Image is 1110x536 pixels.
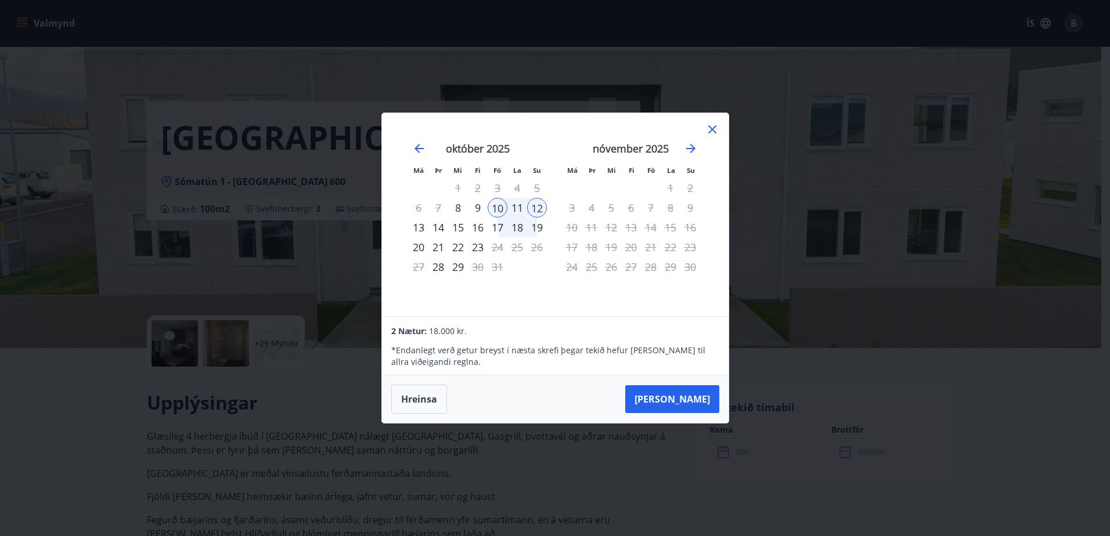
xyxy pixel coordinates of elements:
p: * Endanlegt verð getur breyst í næsta skrefi þegar tekið hefur [PERSON_NAME] til allra viðeigandi... [391,345,719,368]
span: 18.000 kr. [429,325,467,336]
td: Choose miðvikudagur, 22. október 2025 as your check-in date. It’s available. [448,237,468,257]
div: 23 [468,237,488,257]
td: Choose miðvikudagur, 8. október 2025 as your check-in date. It’s available. [448,198,468,218]
td: Not available. þriðjudagur, 4. nóvember 2025 [582,198,601,218]
div: 10 [488,198,507,218]
button: Hreinsa [391,385,447,414]
td: Not available. laugardagur, 22. nóvember 2025 [661,237,680,257]
td: Not available. mánudagur, 6. október 2025 [409,198,428,218]
td: Not available. laugardagur, 29. nóvember 2025 [661,257,680,277]
td: Not available. föstudagur, 7. nóvember 2025 [641,198,661,218]
td: Not available. miðvikudagur, 12. nóvember 2025 [601,218,621,237]
div: 22 [448,237,468,257]
small: Má [413,166,424,175]
small: Fi [629,166,635,175]
td: Choose þriðjudagur, 21. október 2025 as your check-in date. It’s available. [428,237,448,257]
td: Not available. mánudagur, 24. nóvember 2025 [562,257,582,277]
td: Not available. fimmtudagur, 13. nóvember 2025 [621,218,641,237]
td: Choose miðvikudagur, 29. október 2025 as your check-in date. It’s available. [448,257,468,277]
small: La [513,166,521,175]
strong: nóvember 2025 [593,142,669,155]
div: 21 [428,237,448,257]
td: Not available. sunnudagur, 2. nóvember 2025 [680,178,700,198]
td: Not available. föstudagur, 31. október 2025 [488,257,507,277]
div: 12 [527,198,547,218]
td: Selected as end date. sunnudagur, 12. október 2025 [527,198,547,218]
div: 20 [409,237,428,257]
small: Fi [475,166,481,175]
td: Not available. laugardagur, 1. nóvember 2025 [661,178,680,198]
td: Not available. laugardagur, 4. október 2025 [507,178,527,198]
div: Calendar [396,127,715,302]
td: Not available. þriðjudagur, 7. október 2025 [428,198,448,218]
td: Choose föstudagur, 17. október 2025 as your check-in date. It’s available. [488,218,507,237]
div: Aðeins útritun í boði [468,257,488,277]
td: Not available. þriðjudagur, 11. nóvember 2025 [582,218,601,237]
td: Not available. miðvikudagur, 19. nóvember 2025 [601,237,621,257]
span: 2 Nætur: [391,325,427,336]
td: Not available. fimmtudagur, 6. nóvember 2025 [621,198,641,218]
td: Choose fimmtudagur, 23. október 2025 as your check-in date. It’s available. [468,237,488,257]
td: Not available. mánudagur, 3. nóvember 2025 [562,198,582,218]
td: Not available. sunnudagur, 23. nóvember 2025 [680,237,700,257]
td: Not available. sunnudagur, 26. október 2025 [527,237,547,257]
td: Choose fimmtudagur, 16. október 2025 as your check-in date. It’s available. [468,218,488,237]
td: Not available. fimmtudagur, 27. nóvember 2025 [621,257,641,277]
td: Not available. þriðjudagur, 25. nóvember 2025 [582,257,601,277]
td: Choose þriðjudagur, 14. október 2025 as your check-in date. It’s available. [428,218,448,237]
td: Choose fimmtudagur, 30. október 2025 as your check-in date. It’s available. [468,257,488,277]
td: Not available. laugardagur, 8. nóvember 2025 [661,198,680,218]
small: La [667,166,675,175]
div: 11 [507,198,527,218]
small: Þr [435,166,442,175]
div: 13 [409,218,428,237]
td: Choose laugardagur, 18. október 2025 as your check-in date. It’s available. [507,218,527,237]
td: Selected. laugardagur, 11. október 2025 [507,198,527,218]
td: Not available. fimmtudagur, 20. nóvember 2025 [621,237,641,257]
td: Not available. sunnudagur, 5. október 2025 [527,178,547,198]
small: Má [567,166,578,175]
small: Su [533,166,541,175]
td: Not available. miðvikudagur, 1. október 2025 [448,178,468,198]
td: Not available. sunnudagur, 9. nóvember 2025 [680,198,700,218]
td: Choose mánudagur, 13. október 2025 as your check-in date. It’s available. [409,218,428,237]
small: Su [687,166,695,175]
td: Not available. sunnudagur, 16. nóvember 2025 [680,218,700,237]
td: Choose miðvikudagur, 15. október 2025 as your check-in date. It’s available. [448,218,468,237]
div: 9 [468,198,488,218]
td: Choose þriðjudagur, 28. október 2025 as your check-in date. It’s available. [428,257,448,277]
td: Not available. miðvikudagur, 26. nóvember 2025 [601,257,621,277]
div: 15 [448,218,468,237]
td: Not available. mánudagur, 10. nóvember 2025 [562,218,582,237]
td: Choose sunnudagur, 19. október 2025 as your check-in date. It’s available. [527,218,547,237]
div: 18 [507,218,527,237]
td: Selected as start date. föstudagur, 10. október 2025 [488,198,507,218]
td: Not available. fimmtudagur, 2. október 2025 [468,178,488,198]
td: Not available. mánudagur, 17. nóvember 2025 [562,237,582,257]
td: Not available. mánudagur, 27. október 2025 [409,257,428,277]
button: [PERSON_NAME] [625,385,719,413]
div: Aðeins útritun í boði [488,237,507,257]
td: Not available. laugardagur, 25. október 2025 [507,237,527,257]
td: Not available. föstudagur, 28. nóvember 2025 [641,257,661,277]
small: Fö [493,166,501,175]
td: Not available. föstudagur, 3. október 2025 [488,178,507,198]
div: 19 [527,218,547,237]
td: Not available. miðvikudagur, 5. nóvember 2025 [601,198,621,218]
td: Not available. föstudagur, 14. nóvember 2025 [641,218,661,237]
td: Not available. laugardagur, 15. nóvember 2025 [661,218,680,237]
div: Aðeins innritun í boði [448,198,468,218]
strong: október 2025 [446,142,510,155]
small: Fö [647,166,655,175]
div: Move forward to switch to the next month. [684,142,698,155]
td: Not available. föstudagur, 21. nóvember 2025 [641,237,661,257]
td: Not available. sunnudagur, 30. nóvember 2025 [680,257,700,277]
div: 16 [468,218,488,237]
td: Choose föstudagur, 24. október 2025 as your check-in date. It’s available. [488,237,507,257]
div: 14 [428,218,448,237]
small: Mi [453,166,462,175]
td: Choose mánudagur, 20. október 2025 as your check-in date. It’s available. [409,237,428,257]
div: Move backward to switch to the previous month. [412,142,426,155]
td: Choose fimmtudagur, 9. október 2025 as your check-in date. It’s available. [468,198,488,218]
td: Not available. þriðjudagur, 18. nóvember 2025 [582,237,601,257]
